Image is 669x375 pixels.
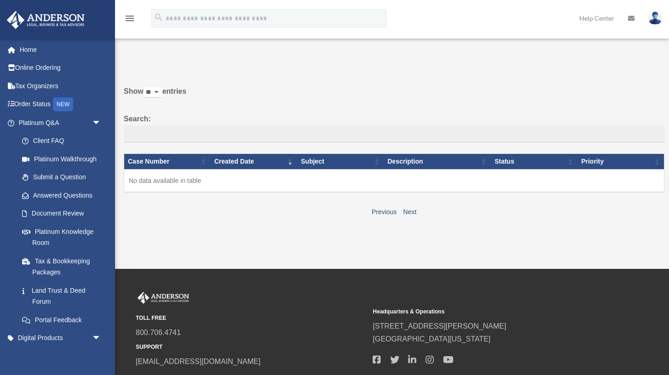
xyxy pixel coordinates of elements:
[124,154,211,170] th: Case Number: activate to sort column ascending
[92,114,110,132] span: arrow_drop_down
[373,307,603,317] small: Headquarters & Operations
[136,342,366,352] small: SUPPORT
[4,11,87,29] img: Anderson Advisors Platinum Portal
[13,168,110,187] a: Submit a Question
[6,114,110,132] a: Platinum Q&Aarrow_drop_down
[6,77,115,95] a: Tax Organizers
[124,113,664,143] label: Search:
[13,132,110,150] a: Client FAQ
[577,154,664,170] th: Priority: activate to sort column ascending
[136,313,366,323] small: TOLL FREE
[6,40,115,59] a: Home
[13,205,110,223] a: Document Review
[373,335,490,343] a: [GEOGRAPHIC_DATA][US_STATE]
[6,329,115,347] a: Digital Productsarrow_drop_down
[373,322,506,330] a: [STREET_ADDRESS][PERSON_NAME]
[144,87,162,98] select: Showentries
[403,208,416,216] a: Next
[124,125,664,143] input: Search:
[136,292,191,304] img: Anderson Advisors Platinum Portal
[92,329,110,348] span: arrow_drop_down
[13,186,106,205] a: Answered Questions
[6,59,115,77] a: Online Ordering
[13,281,110,311] a: Land Trust & Deed Forum
[13,252,110,281] a: Tax & Bookkeeping Packages
[491,154,577,170] th: Status: activate to sort column ascending
[297,154,384,170] th: Subject: activate to sort column ascending
[154,12,164,23] i: search
[6,95,115,114] a: Order StatusNEW
[124,16,135,24] a: menu
[13,222,110,252] a: Platinum Knowledge Room
[136,358,260,365] a: [EMAIL_ADDRESS][DOMAIN_NAME]
[53,97,73,111] div: NEW
[372,208,397,216] a: Previous
[124,85,664,107] label: Show entries
[13,150,110,168] a: Platinum Walkthrough
[211,154,297,170] th: Created Date: activate to sort column ascending
[124,13,135,24] i: menu
[124,169,664,192] td: No data available in table
[648,11,662,25] img: User Pic
[136,329,181,336] a: 800.706.4741
[384,154,491,170] th: Description: activate to sort column ascending
[13,311,110,329] a: Portal Feedback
